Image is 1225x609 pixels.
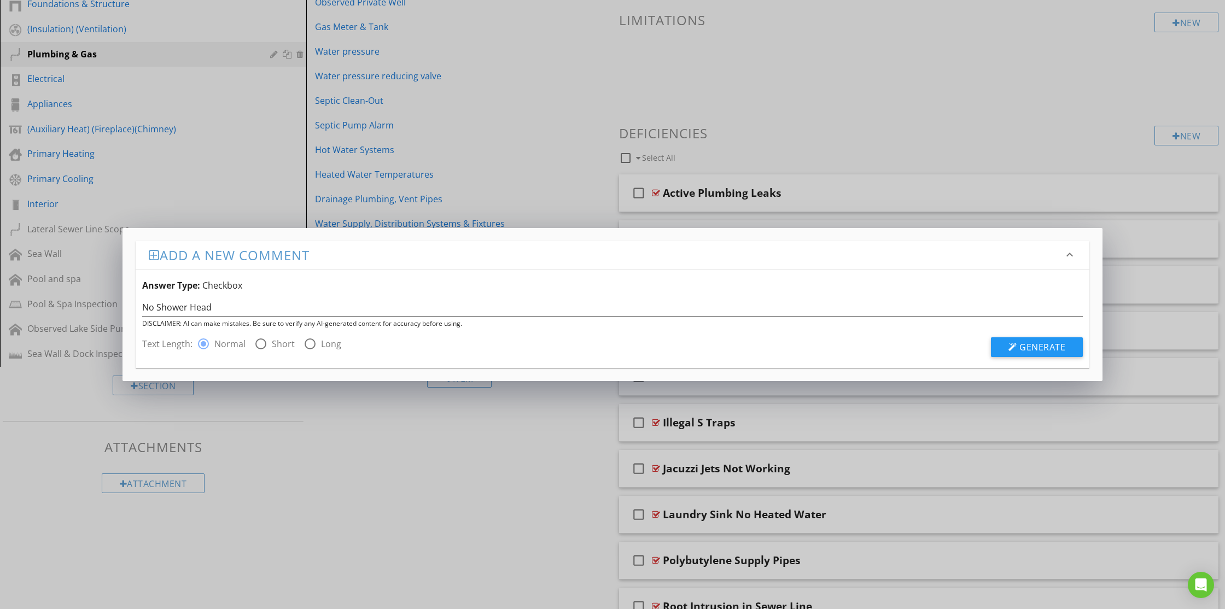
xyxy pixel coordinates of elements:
input: Enter a few words (ex: leaky kitchen faucet) [142,298,1083,317]
label: Long [321,338,341,349]
span: Generate [1019,341,1065,353]
strong: Answer Type: [142,279,200,291]
button: Generate [991,337,1083,357]
label: Normal [214,338,246,349]
div: DISCLAIMER: AI can make mistakes. Be sure to verify any AI-generated content for accuracy before ... [142,319,1083,329]
label: Text Length: [142,337,197,350]
label: Short [272,338,295,349]
i: keyboard_arrow_down [1063,248,1076,261]
span: Checkbox [202,279,242,291]
div: Open Intercom Messenger [1188,572,1214,598]
h3: Add a new comment [149,248,1063,262]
